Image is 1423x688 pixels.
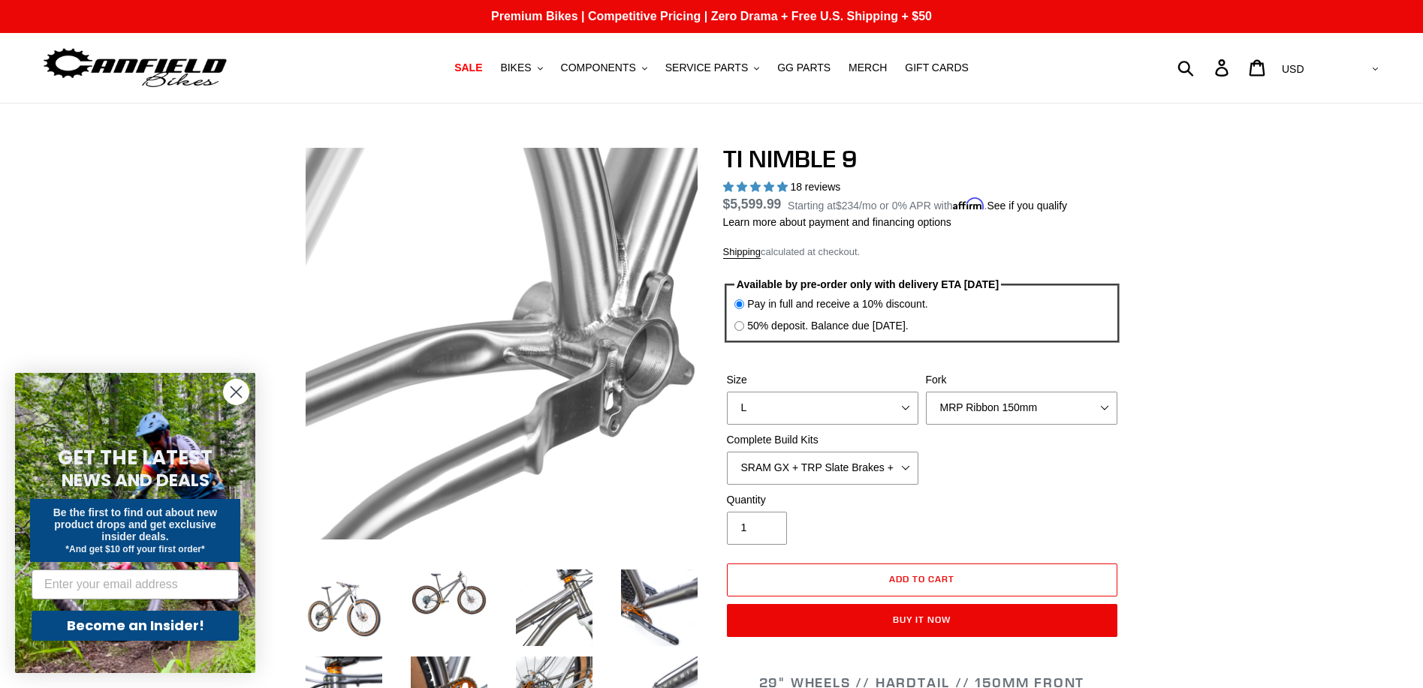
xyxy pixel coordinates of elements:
button: Close dialog [223,379,249,405]
button: SERVICE PARTS [658,58,767,78]
span: *And get $10 off your first order* [65,544,204,554]
span: SALE [454,62,482,74]
label: Size [727,372,918,388]
span: Be the first to find out about new product drops and get exclusive insider deals. [53,506,218,542]
a: GIFT CARDS [897,58,976,78]
label: Complete Build Kits [727,432,918,448]
span: COMPONENTS [561,62,636,74]
span: Add to cart [889,573,954,584]
img: Load image into Gallery viewer, TI NIMBLE 9 [618,566,701,649]
button: COMPONENTS [553,58,655,78]
a: SALE [447,58,490,78]
img: Canfield Bikes [41,44,229,92]
span: GG PARTS [777,62,831,74]
button: Buy it now [727,604,1117,637]
span: $5,599.99 [723,197,782,212]
span: $234 [836,200,859,212]
a: Shipping [723,246,761,259]
img: Load image into Gallery viewer, TI NIMBLE 9 [513,566,595,649]
a: See if you qualify - Learn more about Affirm Financing (opens in modal) [987,200,1067,212]
label: Fork [926,372,1117,388]
span: MERCH [849,62,887,74]
span: GET THE LATEST [58,444,213,471]
span: 4.89 stars [723,181,791,193]
button: Add to cart [727,563,1117,596]
a: Learn more about payment and financing options [723,216,951,228]
img: Load image into Gallery viewer, TI NIMBLE 9 [303,566,385,649]
label: 50% deposit. Balance due [DATE]. [747,318,909,334]
div: calculated at checkout. [723,245,1121,260]
button: BIKES [493,58,550,78]
button: Become an Insider! [32,611,239,641]
input: Enter your email address [32,569,239,599]
span: NEWS AND DEALS [62,468,210,492]
input: Search [1186,51,1224,84]
p: Starting at /mo or 0% APR with . [788,194,1067,214]
span: Affirm [953,197,984,210]
h1: TI NIMBLE 9 [723,145,1121,173]
span: 18 reviews [790,181,840,193]
a: MERCH [841,58,894,78]
span: GIFT CARDS [905,62,969,74]
label: Quantity [727,492,918,508]
a: GG PARTS [770,58,838,78]
span: SERVICE PARTS [665,62,748,74]
label: Pay in full and receive a 10% discount. [747,296,927,312]
legend: Available by pre-order only with delivery ETA [DATE] [734,277,1001,293]
img: Load image into Gallery viewer, TI NIMBLE 9 [408,566,490,619]
span: BIKES [500,62,531,74]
